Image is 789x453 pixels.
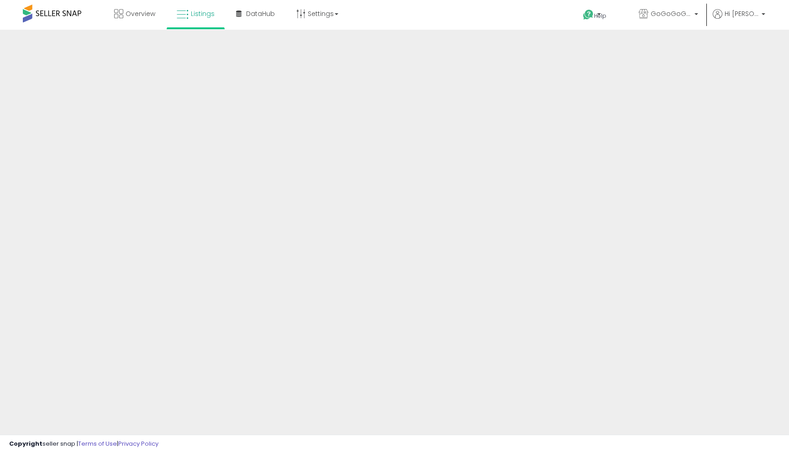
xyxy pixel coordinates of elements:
span: Hi [PERSON_NAME] [725,9,759,18]
span: Overview [126,9,155,18]
span: Help [594,12,606,20]
span: DataHub [246,9,275,18]
a: Hi [PERSON_NAME] [713,9,765,30]
span: Listings [191,9,215,18]
a: Help [576,2,624,30]
i: Get Help [583,9,594,21]
span: GoGoGoGoneLLC [651,9,692,18]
